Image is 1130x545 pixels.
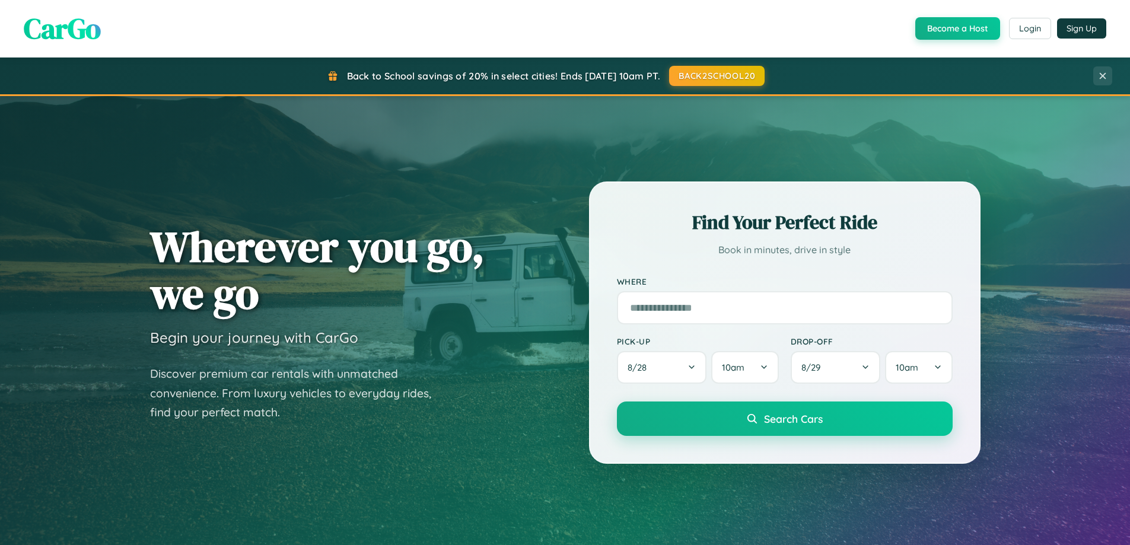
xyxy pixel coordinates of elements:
button: BACK2SCHOOL20 [669,66,765,86]
button: Search Cars [617,401,953,436]
label: Drop-off [791,336,953,346]
span: CarGo [24,9,101,48]
button: 8/29 [791,351,881,384]
button: 10am [711,351,778,384]
p: Book in minutes, drive in style [617,241,953,259]
button: 8/28 [617,351,707,384]
button: Become a Host [915,17,1000,40]
h3: Begin your journey with CarGo [150,329,358,346]
label: Pick-up [617,336,779,346]
span: 8 / 29 [801,362,826,373]
p: Discover premium car rentals with unmatched convenience. From luxury vehicles to everyday rides, ... [150,364,447,422]
span: 10am [722,362,744,373]
span: 10am [896,362,918,373]
label: Where [617,276,953,286]
span: Back to School savings of 20% in select cities! Ends [DATE] 10am PT. [347,70,660,82]
span: Search Cars [764,412,823,425]
h2: Find Your Perfect Ride [617,209,953,235]
button: 10am [885,351,952,384]
button: Login [1009,18,1051,39]
h1: Wherever you go, we go [150,223,485,317]
button: Sign Up [1057,18,1106,39]
span: 8 / 28 [628,362,652,373]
